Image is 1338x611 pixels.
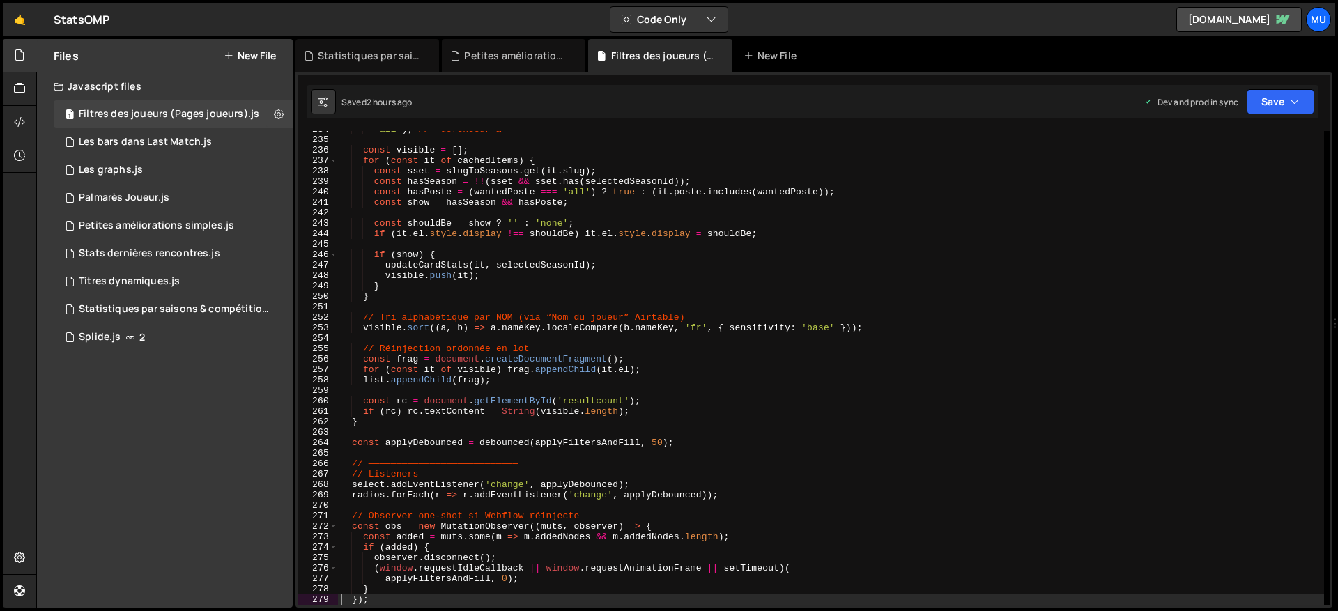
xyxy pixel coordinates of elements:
[367,96,413,108] div: 2 hours ago
[298,479,338,490] div: 268
[54,184,293,212] div: 16391/44625.js
[79,108,259,121] div: Filtres des joueurs (Pages joueurs).js
[298,134,338,145] div: 235
[298,521,338,532] div: 272
[298,364,338,375] div: 257
[1306,7,1331,32] a: Mu
[298,427,338,438] div: 263
[66,110,74,121] span: 1
[298,176,338,187] div: 239
[298,239,338,249] div: 245
[298,166,338,176] div: 238
[298,291,338,302] div: 250
[298,302,338,312] div: 251
[298,417,338,427] div: 262
[298,511,338,521] div: 271
[298,155,338,166] div: 237
[54,156,293,184] div: 16391/44422.js
[318,49,422,63] div: Statistiques par saisons & compétitions.js
[37,72,293,100] div: Javascript files
[298,584,338,594] div: 278
[298,438,338,448] div: 264
[298,187,338,197] div: 240
[298,197,338,208] div: 241
[79,275,180,288] div: Titres dynamiques.js
[1144,96,1238,108] div: Dev and prod in sync
[298,323,338,333] div: 253
[298,312,338,323] div: 252
[298,343,338,354] div: 255
[79,247,220,260] div: Stats dernières rencontres.js
[298,563,338,573] div: 276
[54,268,293,295] div: 16391/44626.js
[298,469,338,479] div: 267
[610,7,728,32] button: Code Only
[298,490,338,500] div: 269
[298,448,338,458] div: 265
[79,192,169,204] div: Palmarès Joueur.js
[298,218,338,229] div: 243
[298,333,338,343] div: 254
[298,270,338,281] div: 248
[298,500,338,511] div: 270
[54,128,293,156] div: 16391/44630.js
[79,219,234,232] div: Petites améliorations simples.js
[79,331,121,343] div: Splide.js
[54,323,293,351] div: 16391/44345.js
[611,49,716,63] div: Filtres des joueurs (Pages joueurs).js
[79,136,212,148] div: Les bars dans Last Match.js
[464,49,569,63] div: Petites améliorations simples.js
[298,354,338,364] div: 256
[298,594,338,605] div: 279
[298,260,338,270] div: 247
[298,208,338,218] div: 242
[54,240,293,268] div: 16391/44411.js
[1247,89,1314,114] button: Save
[298,396,338,406] div: 260
[79,164,143,176] div: Les graphs.js
[54,11,109,28] div: StatsOMP
[744,49,802,63] div: New File
[298,406,338,417] div: 261
[298,385,338,396] div: 259
[298,249,338,260] div: 246
[298,532,338,542] div: 273
[341,96,413,108] div: Saved
[298,229,338,239] div: 244
[139,332,145,343] span: 2
[298,145,338,155] div: 236
[54,212,293,240] div: 16391/44641.js
[298,375,338,385] div: 258
[298,281,338,291] div: 249
[54,100,293,128] div: 16391/44620.js
[3,3,37,36] a: 🤙
[298,458,338,469] div: 266
[298,552,338,563] div: 275
[1176,7,1302,32] a: [DOMAIN_NAME]
[298,542,338,552] div: 274
[79,303,271,316] div: Statistiques par saisons & compétitions.js
[298,573,338,584] div: 277
[224,50,276,61] button: New File
[54,48,79,63] h2: Files
[54,295,298,323] div: 16391/44367.js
